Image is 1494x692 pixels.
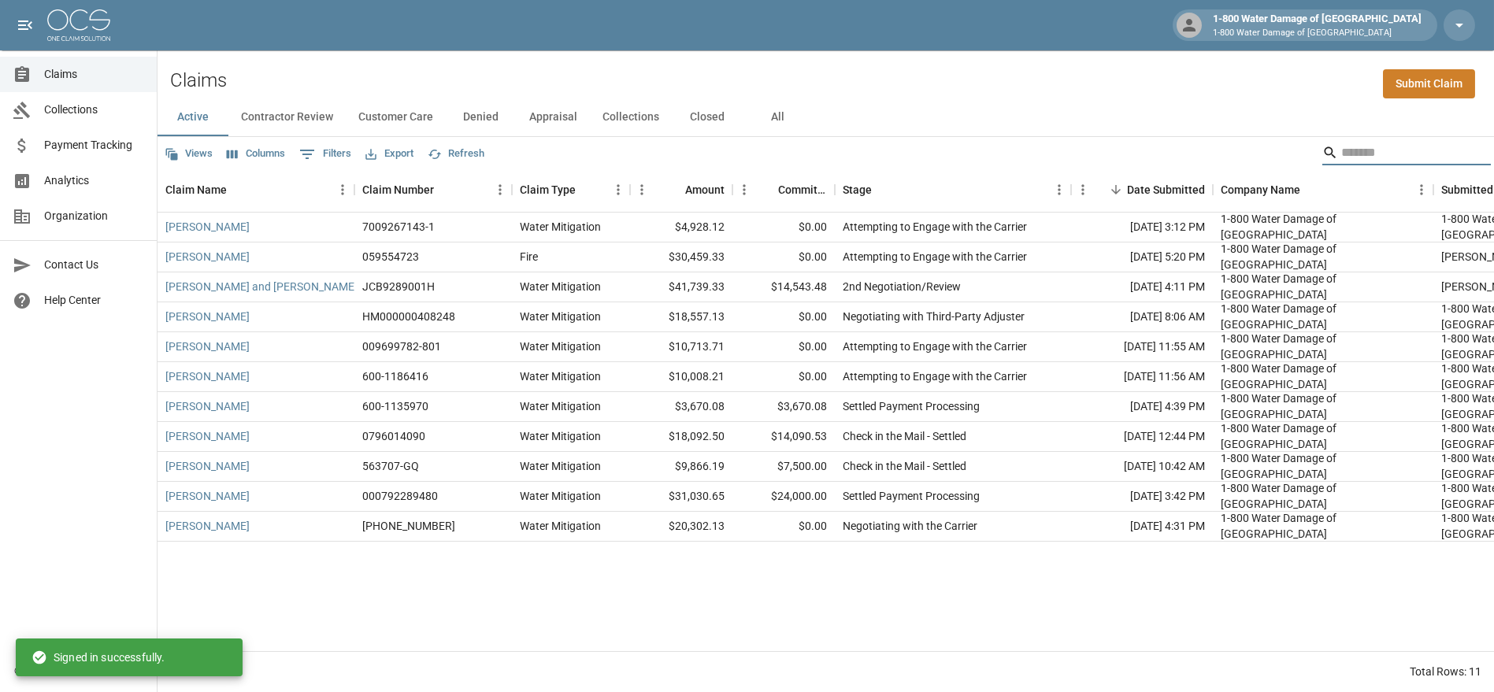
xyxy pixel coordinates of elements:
button: Menu [331,178,354,202]
div: [DATE] 3:12 PM [1071,213,1213,242]
div: $31,030.65 [630,482,732,512]
div: Attempting to Engage with the Carrier [843,368,1027,384]
a: [PERSON_NAME] and [PERSON_NAME] [165,279,358,294]
div: Company Name [1213,168,1433,212]
div: $14,543.48 [732,272,835,302]
div: 1-800 Water Damage of [GEOGRAPHIC_DATA] [1207,11,1428,39]
div: $0.00 [732,302,835,332]
button: Show filters [295,142,355,167]
div: Amount [685,168,725,212]
div: Claim Number [354,168,512,212]
div: [DATE] 4:11 PM [1071,272,1213,302]
div: Claim Name [165,168,227,212]
button: Sort [227,179,249,201]
div: $14,090.53 [732,422,835,452]
div: 1-800 Water Damage of Athens [1221,361,1425,392]
div: Claim Type [520,168,576,212]
div: Settled Payment Processing [843,488,980,504]
a: Submit Claim [1383,69,1475,98]
div: Water Mitigation [520,309,601,324]
div: 0796014090 [362,428,425,444]
a: [PERSON_NAME] [165,249,250,265]
div: [DATE] 4:31 PM [1071,512,1213,542]
div: [DATE] 4:39 PM [1071,392,1213,422]
button: Contractor Review [228,98,346,136]
div: © 2025 One Claim Solution [14,663,143,679]
div: 1-800 Water Damage of Athens [1221,331,1425,362]
div: Attempting to Engage with the Carrier [843,219,1027,235]
div: Claim Type [512,168,630,212]
div: Stage [835,168,1071,212]
span: Claims [44,66,144,83]
div: 1-800 Water Damage of Athens [1221,271,1425,302]
div: $10,008.21 [630,362,732,392]
div: 000792289480 [362,488,438,504]
a: [PERSON_NAME] [165,339,250,354]
button: Sort [756,179,778,201]
img: ocs-logo-white-transparent.png [47,9,110,41]
div: Stage [843,168,872,212]
button: Refresh [424,142,488,166]
div: [DATE] 5:20 PM [1071,242,1213,272]
div: Signed in successfully. [32,643,165,672]
a: [PERSON_NAME] [165,398,250,414]
a: [PERSON_NAME] [165,518,250,534]
div: $3,670.08 [630,392,732,422]
div: Negotiating with Third-Party Adjuster [843,309,1025,324]
button: Menu [1410,178,1433,202]
div: dynamic tabs [158,98,1494,136]
div: $7,500.00 [732,452,835,482]
button: Select columns [223,142,289,166]
div: $4,928.12 [630,213,732,242]
button: Menu [606,178,630,202]
div: $24,000.00 [732,482,835,512]
button: Sort [576,179,598,201]
div: 1-800 Water Damage of Athens [1221,450,1425,482]
p: 1-800 Water Damage of [GEOGRAPHIC_DATA] [1213,27,1422,40]
div: Water Mitigation [520,518,601,534]
div: JCB9289001H [362,279,435,294]
button: Menu [488,178,512,202]
div: Search [1322,140,1491,168]
button: Appraisal [517,98,590,136]
div: Company Name [1221,168,1300,212]
div: 2nd Negotiation/Review [843,279,961,294]
div: Water Mitigation [520,279,601,294]
button: Collections [590,98,672,136]
div: Negotiating with the Carrier [843,518,977,534]
div: Committed Amount [732,168,835,212]
span: Collections [44,102,144,118]
div: $18,092.50 [630,422,732,452]
button: open drawer [9,9,41,41]
div: $41,739.33 [630,272,732,302]
button: Sort [663,179,685,201]
a: [PERSON_NAME] [165,309,250,324]
div: Water Mitigation [520,488,601,504]
div: 1-800 Water Damage of Athens [1221,301,1425,332]
div: 1-800 Water Damage of Athens [1221,241,1425,272]
button: Denied [446,98,517,136]
div: Committed Amount [778,168,827,212]
div: Water Mitigation [520,339,601,354]
div: Water Mitigation [520,398,601,414]
button: Menu [1071,178,1095,202]
a: [PERSON_NAME] [165,458,250,474]
span: Contact Us [44,257,144,273]
div: $0.00 [732,242,835,272]
div: 1-800 Water Damage of Athens [1221,510,1425,542]
a: [PERSON_NAME] [165,488,250,504]
div: 563707-GQ [362,458,419,474]
div: Water Mitigation [520,219,601,235]
div: Water Mitigation [520,428,601,444]
div: $9,866.19 [630,452,732,482]
div: Date Submitted [1127,168,1205,212]
div: $3,670.08 [732,392,835,422]
div: $18,557.13 [630,302,732,332]
div: 1-800 Water Damage of Athens [1221,480,1425,512]
span: Help Center [44,292,144,309]
div: Attempting to Engage with the Carrier [843,339,1027,354]
div: $0.00 [732,362,835,392]
div: Settled Payment Processing [843,398,980,414]
div: [DATE] 8:06 AM [1071,302,1213,332]
button: Sort [1300,179,1322,201]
